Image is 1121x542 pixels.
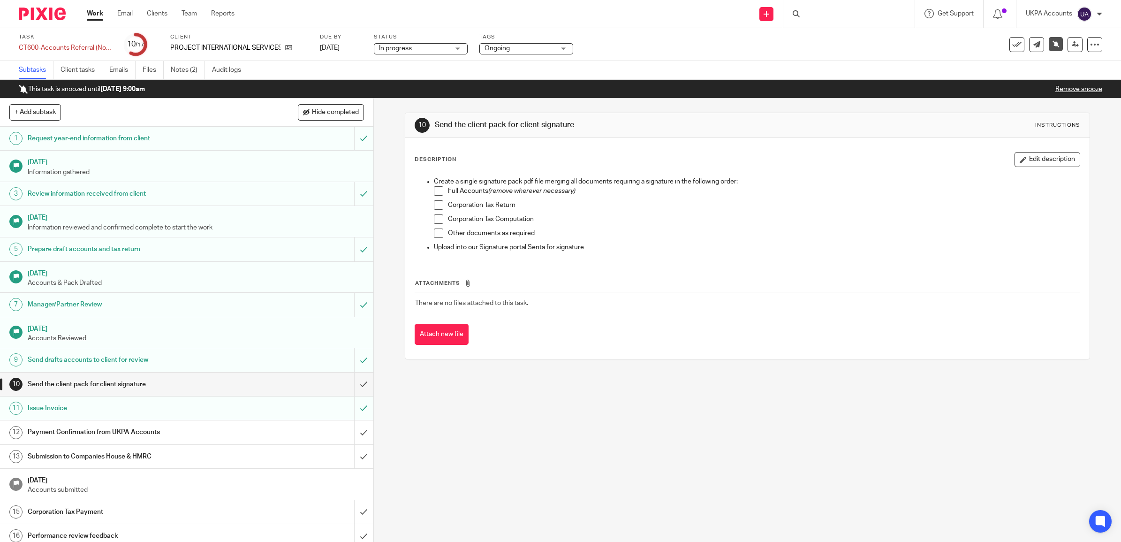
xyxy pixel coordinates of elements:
a: Clients [147,9,167,18]
span: Ongoing [485,45,510,52]
div: 10 [415,118,430,133]
img: Pixie [19,8,66,20]
p: Other documents as required [448,229,1080,238]
label: Task [19,33,113,41]
div: 10 [127,39,144,50]
button: Attach new file [415,324,469,345]
a: Files [143,61,164,79]
h1: Payment Confirmation from UKPA Accounts [28,425,239,439]
h1: [DATE] [28,267,364,278]
p: Accounts & Pack Drafted [28,278,364,288]
h1: Prepare draft accounts and tax return [28,242,239,256]
a: Audit logs [212,61,248,79]
h1: [DATE] [28,473,364,485]
p: Accounts submitted [28,485,364,495]
h1: Send the client pack for client signature [28,377,239,391]
h1: Corporation Tax Payment [28,505,239,519]
a: Team [182,9,197,18]
small: /17 [136,42,144,47]
label: Due by [320,33,362,41]
p: UKPA Accounts [1026,9,1072,18]
div: 15 [9,505,23,519]
button: + Add subtask [9,104,61,120]
a: Subtasks [19,61,53,79]
label: Tags [479,33,573,41]
div: 7 [9,298,23,311]
h1: Issue Invoice [28,401,239,415]
div: CT600-Accounts Referral (Non-Resident)-Current [19,43,113,53]
div: 11 [9,402,23,415]
img: svg%3E [1077,7,1092,22]
span: Get Support [938,10,974,17]
p: Full Accounts [448,186,1080,196]
em: (remove wherever necessary) [488,188,576,194]
div: 13 [9,450,23,463]
a: Reports [211,9,235,18]
p: Description [415,156,456,163]
a: Notes (2) [171,61,205,79]
a: Work [87,9,103,18]
div: 3 [9,187,23,200]
h1: [DATE] [28,155,364,167]
label: Status [374,33,468,41]
div: 5 [9,243,23,256]
div: 12 [9,426,23,439]
h1: Send the client pack for client signature [435,120,767,130]
label: Client [170,33,308,41]
h1: Review information received from client [28,187,239,201]
h1: Submission to Companies House & HMRC [28,450,239,464]
p: Information reviewed and confirmed complete to start the work [28,223,364,232]
h1: Request year-end information from client [28,131,239,145]
span: There are no files attached to this task. [415,300,528,306]
button: Edit description [1015,152,1080,167]
p: Corporation Tax Return [448,200,1080,210]
p: This task is snoozed until [19,84,145,94]
p: Corporation Tax Computation [448,214,1080,224]
div: 10 [9,378,23,391]
div: 9 [9,353,23,366]
b: [DATE] 9:00am [100,86,145,92]
h1: [DATE] [28,322,364,334]
span: Hide completed [312,109,359,116]
div: 1 [9,132,23,145]
span: Attachments [415,281,460,286]
a: Emails [109,61,136,79]
a: Email [117,9,133,18]
p: Accounts Reviewed [28,334,364,343]
button: Hide completed [298,104,364,120]
div: Instructions [1035,122,1080,129]
h1: Send drafts accounts to client for review [28,353,239,367]
p: PROJECT INTERNATIONAL SERVICES LTD. [170,43,280,53]
p: Information gathered [28,168,364,177]
a: Remove snooze [1055,86,1102,92]
p: Create a single signature pack pdf file merging all documents requiring a signature in the follow... [434,177,1080,186]
span: In progress [379,45,412,52]
h1: [DATE] [28,211,364,222]
span: [DATE] [320,45,340,51]
a: Client tasks [61,61,102,79]
p: Upload into our Signature portal Senta for signature [434,243,1080,252]
h1: Manager/Partner Review [28,298,239,312]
